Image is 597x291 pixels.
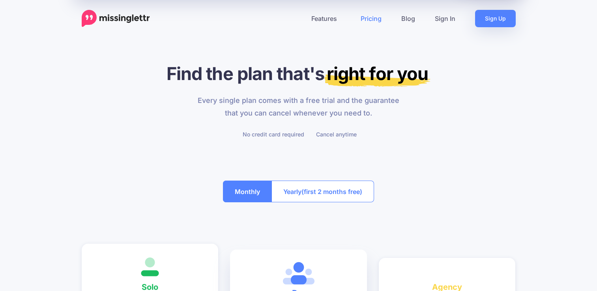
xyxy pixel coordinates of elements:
h1: Find the plan that's [82,63,516,84]
li: Cancel anytime [314,129,357,139]
img: <i class='fas fa-heart margin-right'></i>Most Popular [283,261,314,285]
button: Monthly [223,181,272,202]
p: Every single plan comes with a free trial and the guarantee that you can cancel whenever you need... [193,94,404,119]
button: Yearly(first 2 months free) [271,181,374,202]
a: Blog [391,10,425,27]
a: Sign In [425,10,465,27]
mark: right for you [324,63,430,87]
a: Sign Up [475,10,516,27]
a: Home [82,10,150,27]
a: Pricing [351,10,391,27]
li: No credit card required [241,129,304,139]
a: Features [301,10,351,27]
span: (first 2 months free) [301,185,362,198]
